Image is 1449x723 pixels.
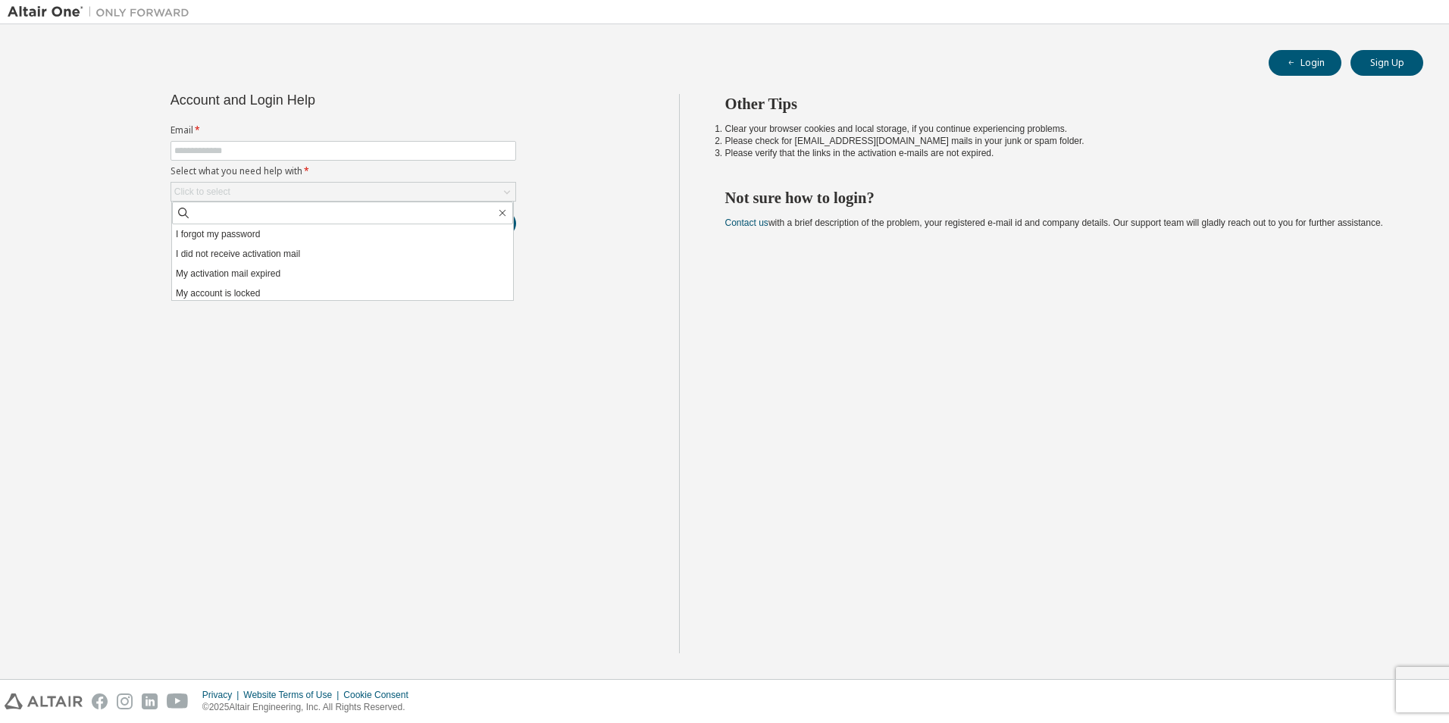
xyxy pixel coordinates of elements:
label: Select what you need help with [171,165,516,177]
img: facebook.svg [92,693,108,709]
a: Contact us [725,218,768,228]
button: Sign Up [1350,50,1423,76]
div: Click to select [174,186,230,198]
div: Cookie Consent [343,689,417,701]
div: Privacy [202,689,243,701]
span: with a brief description of the problem, your registered e-mail id and company details. Our suppo... [725,218,1383,228]
li: Clear your browser cookies and local storage, if you continue experiencing problems. [725,123,1397,135]
div: Click to select [171,183,515,201]
label: Email [171,124,516,136]
h2: Not sure how to login? [725,188,1397,208]
img: instagram.svg [117,693,133,709]
button: Login [1269,50,1341,76]
li: Please verify that the links in the activation e-mails are not expired. [725,147,1397,159]
li: I forgot my password [172,224,513,244]
img: youtube.svg [167,693,189,709]
p: © 2025 Altair Engineering, Inc. All Rights Reserved. [202,701,418,714]
img: altair_logo.svg [5,693,83,709]
li: Please check for [EMAIL_ADDRESS][DOMAIN_NAME] mails in your junk or spam folder. [725,135,1397,147]
div: Account and Login Help [171,94,447,106]
img: linkedin.svg [142,693,158,709]
h2: Other Tips [725,94,1397,114]
div: Website Terms of Use [243,689,343,701]
img: Altair One [8,5,197,20]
